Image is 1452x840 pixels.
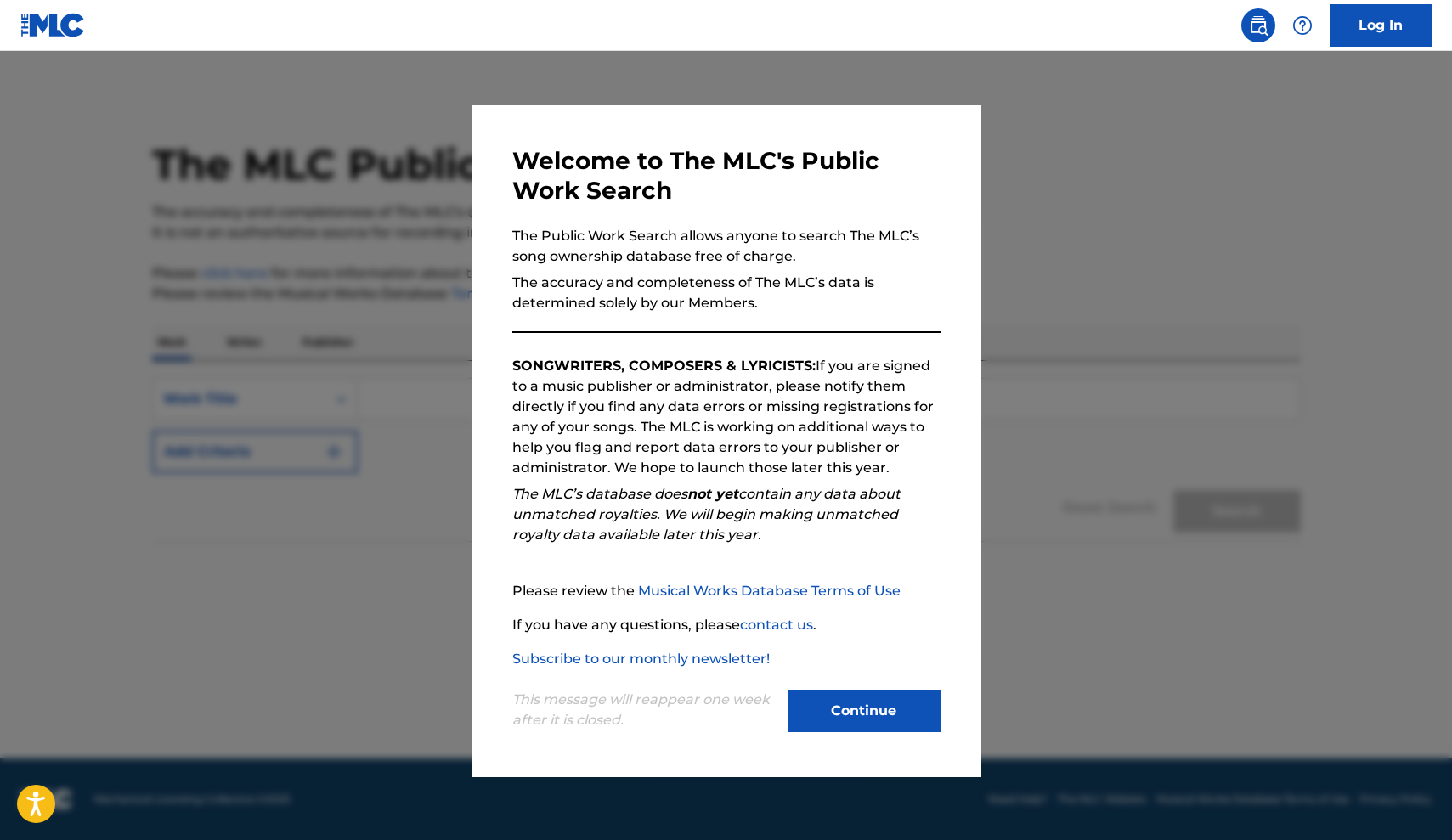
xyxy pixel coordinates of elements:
p: The Public Work Search allows anyone to search The MLC’s song ownership database free of charge. [512,226,941,267]
div: Help [1285,8,1319,42]
p: If you have any questions, please . [512,615,941,635]
p: Please review the [512,581,941,601]
button: Continue [788,690,941,732]
p: The accuracy and completeness of The MLC’s data is determined solely by our Members. [512,273,941,313]
h3: Welcome to The MLC's Public Work Search [512,146,941,206]
strong: not yet [687,486,738,502]
a: Log In [1330,4,1432,47]
em: The MLC’s database does contain any data about unmatched royalties. We will begin making unmatche... [512,486,901,543]
a: Musical Works Database Terms of Use [638,583,901,599]
img: search [1248,15,1268,36]
img: help [1292,15,1313,36]
strong: SONGWRITERS, COMPOSERS & LYRICISTS: [512,358,816,374]
a: Public Search [1241,8,1275,42]
p: If you are signed to a music publisher or administrator, please notify them directly if you find ... [512,356,941,478]
p: This message will reappear one week after it is closed. [512,690,777,730]
a: Subscribe to our monthly newsletter! [512,651,770,667]
a: contact us [740,617,813,633]
img: MLC Logo [20,13,86,37]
